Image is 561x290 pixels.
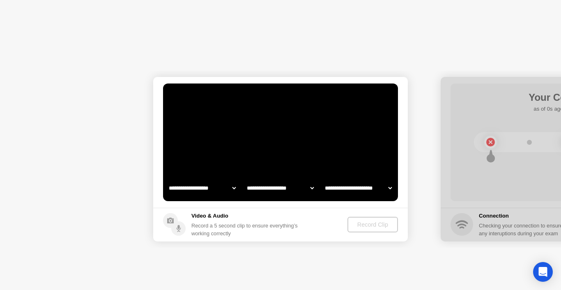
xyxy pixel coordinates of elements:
[191,212,301,220] h5: Video & Audio
[245,180,315,196] select: Available speakers
[351,221,395,228] div: Record Clip
[347,217,398,232] button: Record Clip
[323,180,393,196] select: Available microphones
[167,180,237,196] select: Available cameras
[191,222,301,237] div: Record a 5 second clip to ensure everything’s working correctly
[533,262,553,282] div: Open Intercom Messenger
